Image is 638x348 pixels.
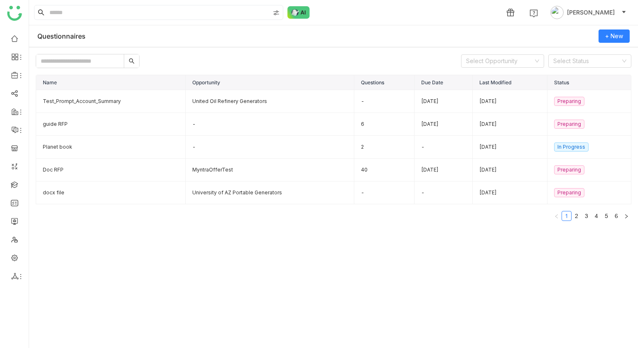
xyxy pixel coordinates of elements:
td: University of AZ Portable Generators [186,181,354,204]
td: [DATE] [415,113,473,136]
th: Name [36,75,186,90]
div: [DATE] [479,98,540,105]
td: Planet book [36,136,186,159]
td: - [186,136,354,159]
td: 2 [354,136,415,159]
th: Last Modified [473,75,547,90]
div: [DATE] [479,143,540,151]
td: Test_Prompt_Account_Summary [36,90,186,113]
th: Questions [354,75,415,90]
div: Questionnaires [37,32,86,40]
td: - [415,181,473,204]
li: 2 [572,211,582,221]
img: logo [7,6,22,21]
div: [DATE] [479,120,540,128]
img: search-type.svg [273,10,280,16]
a: 2 [572,211,581,221]
a: 4 [592,211,601,221]
td: United Oil Refinery Generators [186,90,354,113]
span: [PERSON_NAME] [567,8,615,17]
td: 6 [354,113,415,136]
img: help.svg [530,9,538,17]
li: 5 [601,211,611,221]
button: + New [599,29,630,43]
button: Previous Page [552,211,562,221]
li: 1 [562,211,572,221]
td: Doc RFP [36,159,186,181]
th: Due Date [415,75,473,90]
span: + New [605,32,623,41]
li: 4 [591,211,601,221]
a: 3 [582,211,591,221]
img: ask-buddy-normal.svg [287,6,310,19]
nz-tag: Preparing [554,97,584,106]
td: - [186,113,354,136]
li: 6 [611,211,621,221]
td: 40 [354,159,415,181]
nz-tag: Preparing [554,188,584,197]
th: Status [547,75,631,90]
li: 3 [582,211,591,221]
th: Opportunity [186,75,354,90]
button: Next Page [621,211,631,221]
td: [DATE] [415,90,473,113]
td: - [415,136,473,159]
img: avatar [550,6,564,19]
nz-tag: Preparing [554,120,584,129]
div: [DATE] [479,166,540,174]
nz-tag: In Progress [554,142,589,152]
td: - [354,181,415,204]
a: 6 [612,211,621,221]
td: MyntraOfferTest [186,159,354,181]
td: - [354,90,415,113]
a: 1 [562,211,571,221]
nz-tag: Preparing [554,165,584,174]
td: docx file [36,181,186,204]
a: 5 [602,211,611,221]
div: [DATE] [479,189,540,197]
button: [PERSON_NAME] [549,6,628,19]
td: [DATE] [415,159,473,181]
td: guide RFP [36,113,186,136]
